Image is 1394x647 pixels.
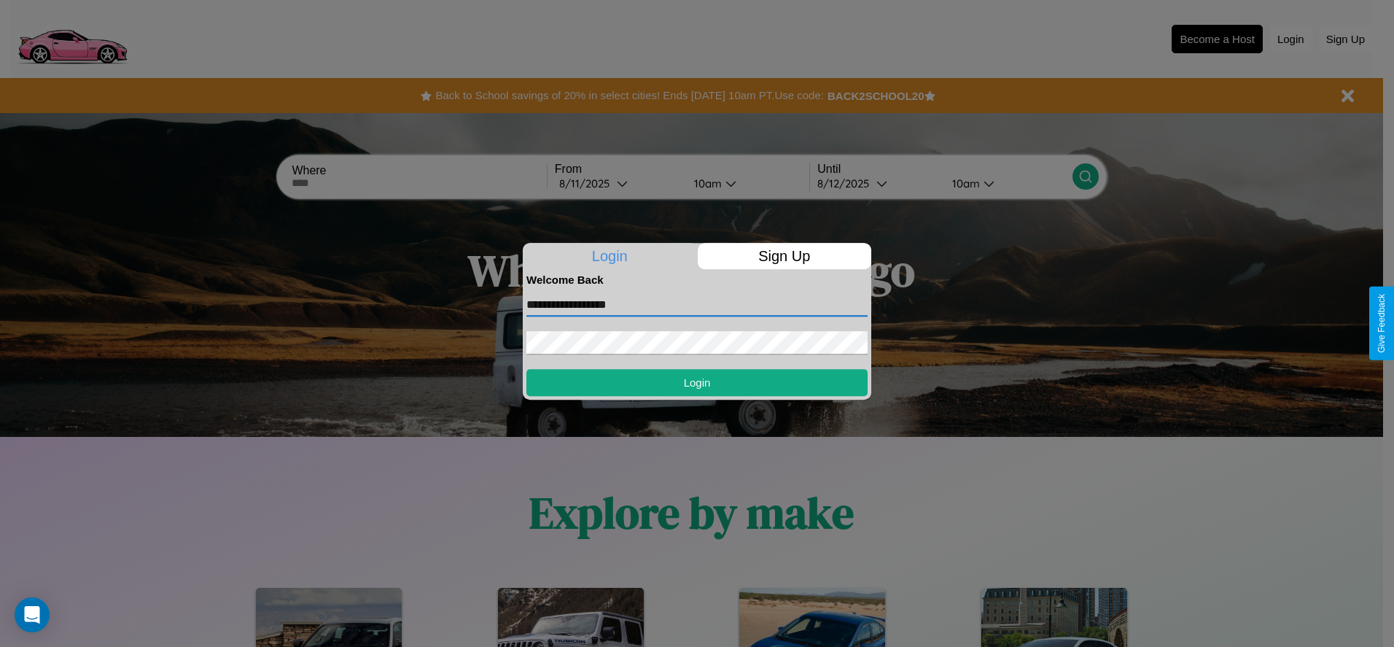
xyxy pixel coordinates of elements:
[523,243,697,269] p: Login
[526,274,868,286] h4: Welcome Back
[698,243,872,269] p: Sign Up
[1377,294,1387,353] div: Give Feedback
[15,597,50,632] div: Open Intercom Messenger
[526,369,868,396] button: Login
